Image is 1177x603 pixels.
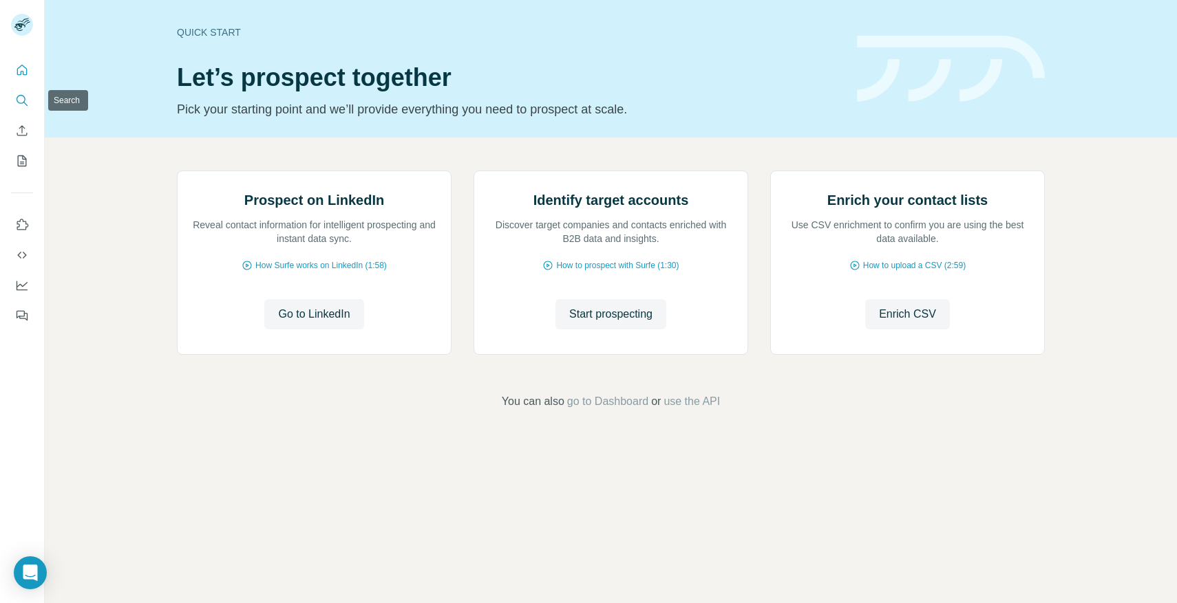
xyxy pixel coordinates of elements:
p: Use CSV enrichment to confirm you are using the best data available. [785,218,1030,245]
h2: Enrich your contact lists [827,190,988,210]
span: or [651,393,661,410]
button: Quick start [11,58,33,83]
img: banner [857,36,1045,102]
div: Open Intercom Messenger [14,556,47,589]
span: How to prospect with Surfe (1:30) [556,259,679,272]
button: Dashboard [11,273,33,298]
button: use the API [664,393,720,410]
h2: Identify target accounts [533,190,689,210]
button: My lists [11,149,33,173]
button: Enrich CSV [865,299,950,329]
button: go to Dashboard [567,393,648,410]
span: You can also [502,393,564,410]
span: How Surfe works on LinkedIn (1:58) [255,259,387,272]
button: Enrich CSV [11,118,33,143]
span: Go to LinkedIn [278,306,350,322]
button: Start prospecting [555,299,666,329]
span: Start prospecting [569,306,653,322]
button: Use Surfe API [11,243,33,267]
h1: Let’s prospect together [177,64,840,91]
button: Go to LinkedIn [264,299,363,329]
p: Discover target companies and contacts enriched with B2B data and insights. [488,218,734,245]
p: Reveal contact information for intelligent prospecting and instant data sync. [191,218,437,245]
p: Pick your starting point and we’ll provide everything you need to prospect at scale. [177,100,840,119]
div: Quick start [177,25,840,39]
button: Search [11,88,33,113]
h2: Prospect on LinkedIn [244,190,384,210]
button: Feedback [11,303,33,328]
span: How to upload a CSV (2:59) [863,259,966,272]
span: Enrich CSV [879,306,936,322]
button: Use Surfe on LinkedIn [11,212,33,237]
